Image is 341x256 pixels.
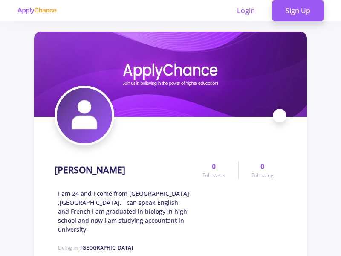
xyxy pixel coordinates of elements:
img: applychance logo text only [17,7,57,14]
span: [GEOGRAPHIC_DATA] [81,244,133,251]
img: mahdi mohajeriavatar [57,88,112,143]
span: Followers [202,172,225,179]
a: 0Followers [190,161,238,179]
span: Following [251,172,274,179]
span: 0 [260,161,264,172]
a: 0Following [238,161,286,179]
h1: [PERSON_NAME] [55,165,125,175]
span: I am 24 and I come from [GEOGRAPHIC_DATA] ,[GEOGRAPHIC_DATA]. I can speak English and French I am... [58,189,190,234]
span: 0 [212,161,216,172]
img: mahdi mohajericover image [34,32,307,117]
span: Living in : [58,244,133,251]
